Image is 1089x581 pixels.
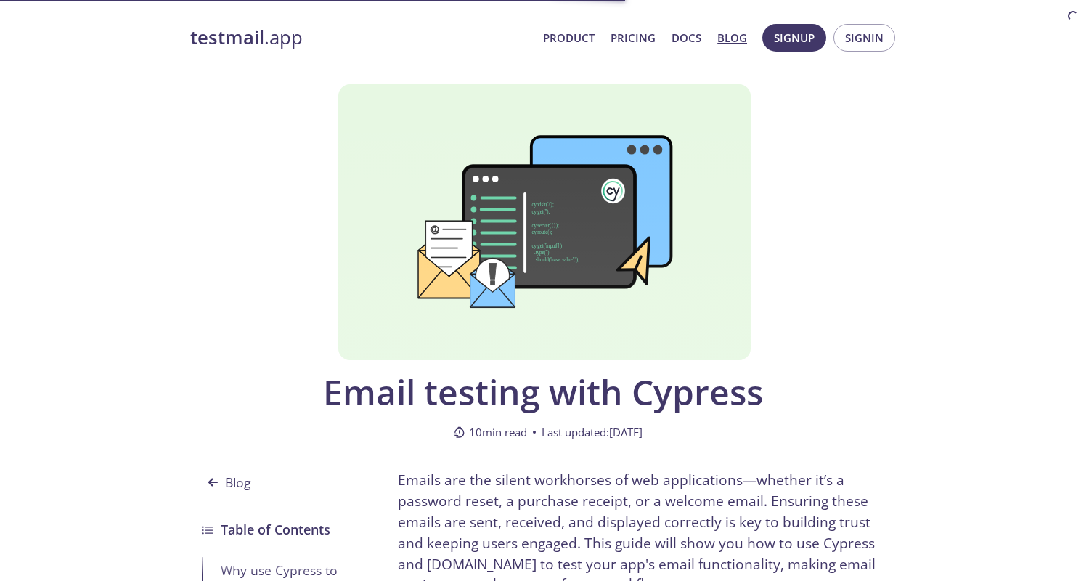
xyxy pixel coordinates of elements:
[845,28,884,47] span: Signin
[543,28,595,47] a: Product
[453,423,527,441] span: 10 min read
[190,25,264,50] strong: testmail
[672,28,701,47] a: Docs
[190,25,531,50] a: testmail.app
[762,24,826,52] button: Signup
[611,28,656,47] a: Pricing
[542,423,643,441] span: Last updated: [DATE]
[295,372,791,412] span: Email testing with Cypress
[774,28,815,47] span: Signup
[717,28,747,47] a: Blog
[221,519,330,540] h3: Table of Contents
[202,468,260,496] span: Blog
[202,448,352,502] a: Blog
[833,24,895,52] button: Signin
